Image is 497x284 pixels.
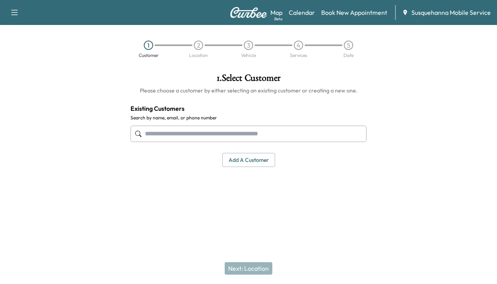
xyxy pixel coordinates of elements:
button: Add a customer [222,153,275,167]
div: Customer [139,53,159,58]
img: Curbee Logo [230,7,267,18]
h1: 1 . Select Customer [131,73,366,87]
h4: Existing Customers [131,104,366,113]
a: Calendar [289,8,315,17]
div: Date [343,53,354,58]
span: Susquehanna Mobile Service [411,8,491,17]
div: Services [290,53,307,58]
h6: Please choose a customer by either selecting an existing customer or creating a new one. [131,87,366,94]
div: 3 [244,41,253,50]
div: Location [189,53,208,58]
div: 5 [344,41,353,50]
div: 4 [294,41,303,50]
label: Search by name, email, or phone number [131,115,366,121]
a: Book New Appointment [321,8,387,17]
div: Vehicle [241,53,256,58]
div: Beta [274,16,282,22]
div: 2 [194,41,203,50]
div: 1 [144,41,153,50]
a: MapBeta [270,8,282,17]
